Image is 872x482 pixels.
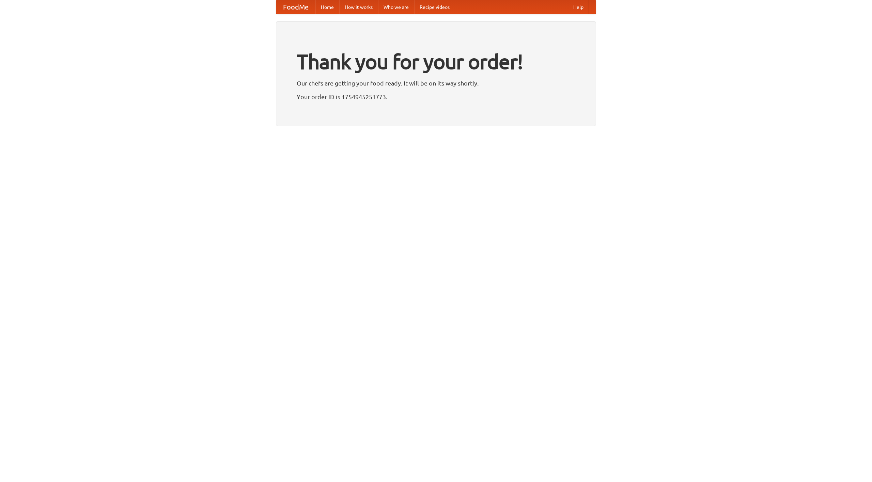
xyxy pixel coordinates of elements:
p: Our chefs are getting your food ready. It will be on its way shortly. [297,78,575,88]
a: Help [568,0,589,14]
a: Recipe videos [414,0,455,14]
a: FoodMe [276,0,315,14]
p: Your order ID is 1754945251773. [297,92,575,102]
a: Home [315,0,339,14]
a: Who we are [378,0,414,14]
h1: Thank you for your order! [297,45,575,78]
a: How it works [339,0,378,14]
